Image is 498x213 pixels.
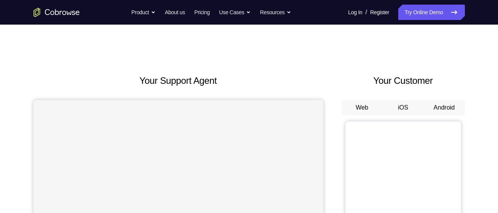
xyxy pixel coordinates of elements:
button: iOS [382,100,424,115]
button: Product [131,5,156,20]
a: Go to the home page [34,8,80,17]
a: About us [165,5,185,20]
a: Try Online Demo [398,5,464,20]
span: / [366,8,367,17]
h2: Your Support Agent [34,74,323,88]
button: Web [342,100,383,115]
a: Pricing [194,5,210,20]
h2: Your Customer [342,74,465,88]
a: Log In [348,5,362,20]
button: Android [424,100,465,115]
button: Resources [260,5,291,20]
a: Register [370,5,389,20]
button: Use Cases [219,5,251,20]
